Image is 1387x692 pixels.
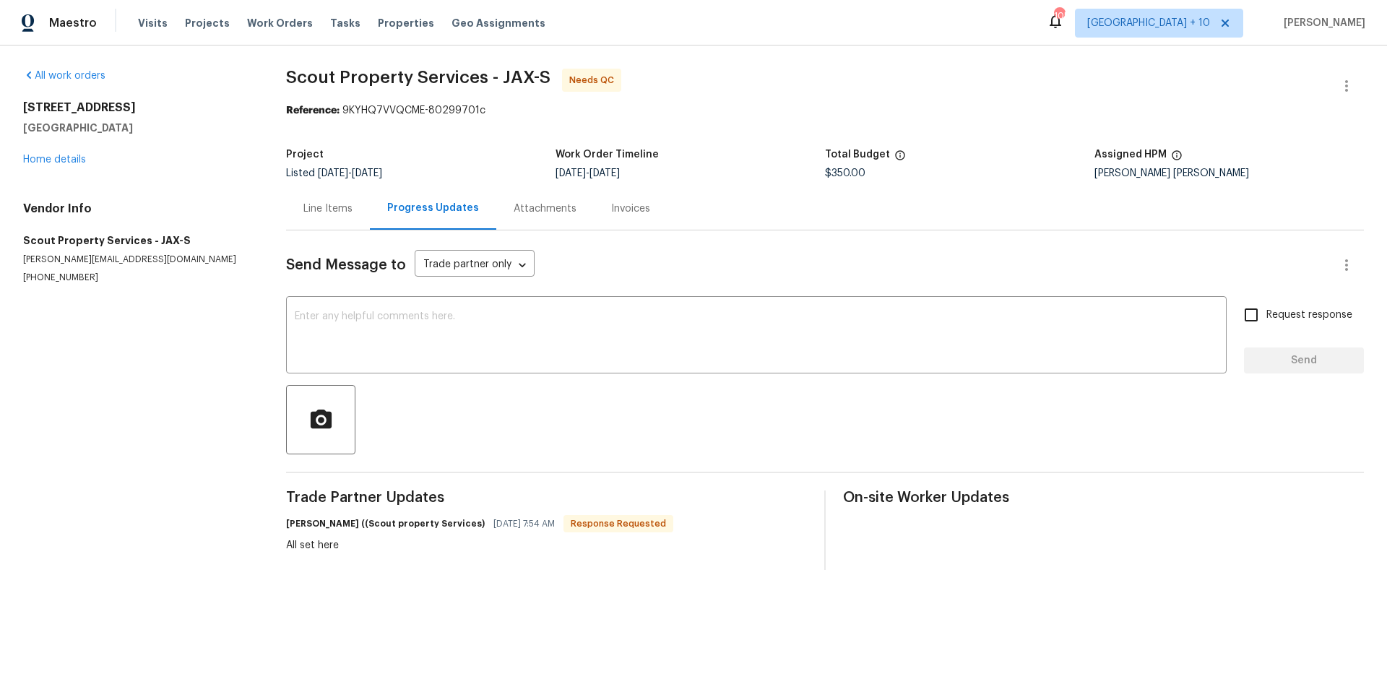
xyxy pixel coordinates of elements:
[23,233,251,248] h5: Scout Property Services - JAX-S
[286,516,485,531] h6: [PERSON_NAME] ((Scout property Services)
[843,490,1364,505] span: On-site Worker Updates
[569,73,620,87] span: Needs QC
[286,69,550,86] span: Scout Property Services - JAX-S
[1278,16,1365,30] span: [PERSON_NAME]
[23,202,251,216] h4: Vendor Info
[286,150,324,160] h5: Project
[1054,9,1064,23] div: 105
[286,103,1364,118] div: 9KYHQ7VVQCME-80299701c
[514,202,576,216] div: Attachments
[565,516,672,531] span: Response Requested
[589,168,620,178] span: [DATE]
[825,150,890,160] h5: Total Budget
[451,16,545,30] span: Geo Assignments
[23,71,105,81] a: All work orders
[49,16,97,30] span: Maestro
[556,168,620,178] span: -
[825,168,865,178] span: $350.00
[286,538,673,553] div: All set here
[415,254,535,277] div: Trade partner only
[352,168,382,178] span: [DATE]
[185,16,230,30] span: Projects
[286,168,382,178] span: Listed
[318,168,348,178] span: [DATE]
[286,105,340,116] b: Reference:
[23,272,251,284] p: [PHONE_NUMBER]
[286,258,406,272] span: Send Message to
[611,202,650,216] div: Invoices
[556,168,586,178] span: [DATE]
[493,516,555,531] span: [DATE] 7:54 AM
[894,150,906,168] span: The total cost of line items that have been proposed by Opendoor. This sum includes line items th...
[23,155,86,165] a: Home details
[1087,16,1210,30] span: [GEOGRAPHIC_DATA] + 10
[247,16,313,30] span: Work Orders
[23,254,251,266] p: [PERSON_NAME][EMAIL_ADDRESS][DOMAIN_NAME]
[23,121,251,135] h5: [GEOGRAPHIC_DATA]
[1266,308,1352,323] span: Request response
[378,16,434,30] span: Properties
[23,100,251,115] h2: [STREET_ADDRESS]
[387,201,479,215] div: Progress Updates
[330,18,360,28] span: Tasks
[1094,168,1364,178] div: [PERSON_NAME] [PERSON_NAME]
[318,168,382,178] span: -
[138,16,168,30] span: Visits
[286,490,807,505] span: Trade Partner Updates
[1171,150,1183,168] span: The hpm assigned to this work order.
[556,150,659,160] h5: Work Order Timeline
[1094,150,1167,160] h5: Assigned HPM
[303,202,353,216] div: Line Items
